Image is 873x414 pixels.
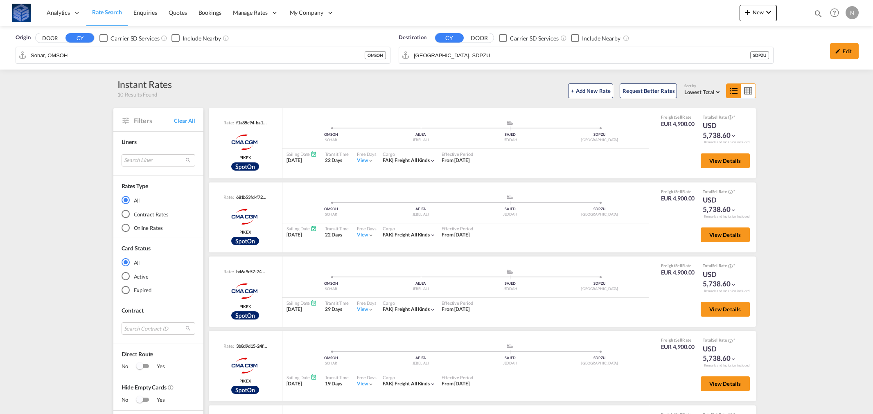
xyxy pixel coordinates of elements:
div: Cargo [383,151,435,157]
div: [DATE] [286,157,317,164]
div: Sailing Date [286,300,317,306]
div: SDPZU [555,207,645,212]
md-icon: icon-chevron-down [368,381,374,387]
button: Spot Rates are dynamic & can fluctuate with time [727,114,733,120]
div: Transit Time [325,225,349,232]
div: SDPZU [555,132,645,137]
span: Subject to Remarks [733,189,735,194]
md-icon: icon-chevron-down [731,282,736,288]
md-icon: Activate this filter to exclude rate cards without rates. [167,384,174,391]
md-icon: assets/icons/custom/ship-fill.svg [505,121,515,125]
div: SOHAR [286,361,376,366]
div: freight all kinds [383,157,430,164]
md-icon: icon-chevron-down [368,158,374,164]
button: icon-plus 400-fgNewicon-chevron-down [740,5,777,21]
md-icon: icon-chevron-down [368,307,374,313]
md-icon: Schedules Available [311,300,317,306]
div: [GEOGRAPHIC_DATA] [555,361,645,366]
div: AEJEA [376,355,465,361]
span: Sell [712,263,719,268]
img: CMA_CGM_Spot.png [231,311,259,319]
div: Viewicon-chevron-down [357,232,374,239]
span: Rate: [223,343,234,349]
md-icon: Unchecked: Search for CY (Container Yard) services for all selected carriers.Checked : Search for... [161,35,167,41]
div: AEJEA [376,207,465,212]
div: Freight Rate [661,114,695,120]
div: JEDDAH [465,137,555,143]
div: OMSOH [286,132,376,137]
div: Carrier SD Services [510,34,559,43]
md-checkbox: Checkbox No Ink [99,34,159,42]
span: FAK [383,380,395,387]
button: DOOR [465,34,494,43]
div: Free Days [357,374,377,380]
button: Spot Rates are dynamic & can fluctuate with time [727,337,733,344]
div: From 02 Sep 2025 [442,232,470,239]
span: PIKEX [239,304,251,309]
md-icon: icon-pencil [835,48,841,54]
div: b46a9c57-74dc-4963-8d12-80dc62468857.0da12b09-8847-35a6-b40f-fb105447863c [234,268,267,274]
div: 22 Days [325,232,349,239]
md-icon: icon-chevron-down [368,232,374,238]
div: N [846,6,859,19]
div: Card Status [122,244,151,252]
md-icon: assets/icons/custom/ship-fill.svg [505,195,515,199]
span: PIKEX [239,378,251,384]
div: Include Nearby [582,34,620,43]
span: Sell [675,115,682,119]
div: Instant Rates [117,78,172,91]
div: USD 5,738.60 [703,195,744,215]
img: CMA_CGM_Spot.png [231,237,259,245]
div: EUR 4,900.00 [661,120,695,128]
div: JEBEL ALI [376,137,465,143]
div: Free Days [357,300,377,306]
span: | [392,157,394,163]
div: Freight Rate [661,189,695,194]
div: Rollable available [231,386,259,394]
div: Sort by [684,83,722,89]
div: SAJED [465,281,555,286]
div: JEDDAH [465,212,555,217]
div: Effective Period [442,300,473,306]
div: OMSOH [286,355,376,361]
div: [GEOGRAPHIC_DATA] [555,286,645,292]
span: Enquiries [133,9,157,16]
span: Clear All [174,117,195,124]
div: Sailing Date [286,374,317,380]
div: Rollable available [231,237,259,245]
span: Bookings [199,9,221,16]
span: Hide Empty Cards [122,383,195,396]
button: + Add New Rate [568,83,613,98]
span: Rate: [223,119,234,126]
div: Rollable available [231,162,259,171]
span: FAK [383,157,395,163]
md-icon: Unchecked: Ignores neighbouring ports when fetching rates.Checked : Includes neighbouring ports w... [623,35,629,41]
div: Free Days [357,225,377,232]
span: Yes [149,362,165,371]
input: Search by Port [31,49,365,61]
div: JEDDAH [465,286,555,292]
span: View Details [709,380,741,387]
button: Spot Rates are dynamic & can fluctuate with time [727,263,733,269]
span: New [743,9,774,16]
div: SOHAR [286,212,376,217]
button: View Details [701,227,750,242]
span: Lowest Total [684,89,715,95]
span: Sell [712,115,719,119]
span: No [122,396,137,404]
div: From 02 Sep 2025 [442,380,470,387]
md-icon: icon-chevron-down [764,7,774,17]
md-checkbox: Checkbox No Ink [171,34,221,42]
span: Subject to Remarks [733,337,735,342]
span: View Details [709,157,741,164]
md-icon: Schedules Available [311,151,317,157]
md-icon: icon-format-list-bulleted [726,84,741,98]
input: Search by Port [414,49,750,61]
md-icon: icon-chevron-down [731,207,736,213]
div: Total Rate [703,337,744,344]
md-icon: assets/icons/custom/ship-fill.svg [505,270,515,274]
div: Remark and Inclusion included [698,214,756,219]
div: Help [828,6,846,20]
div: From 02 Sep 2025 [442,157,470,164]
button: Request Better Rates [620,83,677,98]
